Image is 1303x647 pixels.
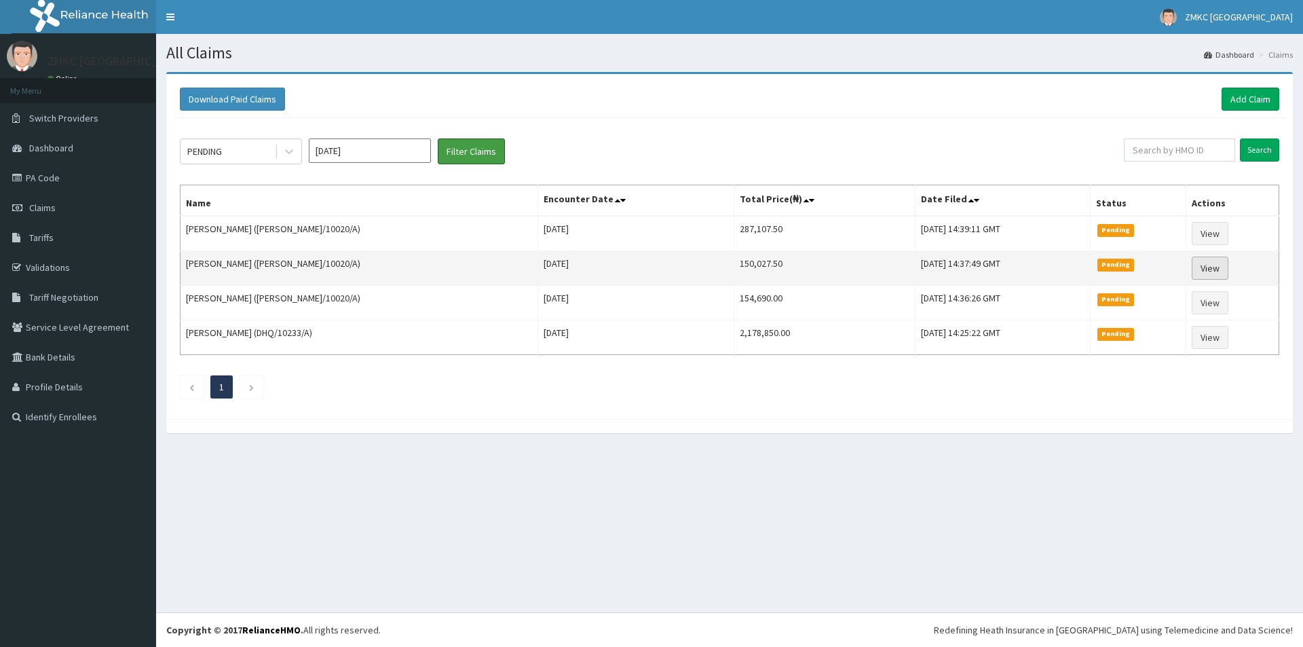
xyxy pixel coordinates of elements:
[915,320,1091,355] td: [DATE] 14:25:22 GMT
[438,138,505,164] button: Filter Claims
[180,88,285,111] button: Download Paid Claims
[181,251,538,286] td: [PERSON_NAME] ([PERSON_NAME]/10020/A)
[29,142,73,154] span: Dashboard
[915,216,1091,251] td: [DATE] 14:39:11 GMT
[538,185,734,217] th: Encounter Date
[734,320,915,355] td: 2,178,850.00
[248,381,254,393] a: Next page
[734,286,915,320] td: 154,690.00
[219,381,224,393] a: Page 1 is your current page
[1186,185,1279,217] th: Actions
[915,286,1091,320] td: [DATE] 14:36:26 GMT
[1090,185,1186,217] th: Status
[1185,11,1293,23] span: ZMKC [GEOGRAPHIC_DATA]
[181,185,538,217] th: Name
[734,185,915,217] th: Total Price(₦)
[1240,138,1279,162] input: Search
[29,112,98,124] span: Switch Providers
[181,286,538,320] td: [PERSON_NAME] ([PERSON_NAME]/10020/A)
[29,232,54,244] span: Tariffs
[734,251,915,286] td: 150,027.50
[48,74,80,84] a: Online
[538,216,734,251] td: [DATE]
[934,623,1293,637] div: Redefining Heath Insurance in [GEOGRAPHIC_DATA] using Telemedicine and Data Science!
[1097,328,1135,340] span: Pending
[7,41,37,71] img: User Image
[48,55,191,67] p: ZMKC [GEOGRAPHIC_DATA]
[1255,49,1293,60] li: Claims
[1192,291,1228,314] a: View
[1192,257,1228,280] a: View
[1192,326,1228,349] a: View
[1160,9,1177,26] img: User Image
[538,320,734,355] td: [DATE]
[29,202,56,214] span: Claims
[29,291,98,303] span: Tariff Negotiation
[181,216,538,251] td: [PERSON_NAME] ([PERSON_NAME]/10020/A)
[915,251,1091,286] td: [DATE] 14:37:49 GMT
[156,612,1303,647] footer: All rights reserved.
[1097,224,1135,236] span: Pending
[166,44,1293,62] h1: All Claims
[734,216,915,251] td: 287,107.50
[309,138,431,163] input: Select Month and Year
[1097,259,1135,271] span: Pending
[538,251,734,286] td: [DATE]
[166,624,303,636] strong: Copyright © 2017 .
[538,286,734,320] td: [DATE]
[1204,49,1254,60] a: Dashboard
[1192,222,1228,245] a: View
[181,320,538,355] td: [PERSON_NAME] (DHQ/10233/A)
[1097,293,1135,306] span: Pending
[187,145,222,158] div: PENDING
[242,624,301,636] a: RelianceHMO
[1222,88,1279,111] a: Add Claim
[189,381,195,393] a: Previous page
[915,185,1091,217] th: Date Filed
[1124,138,1235,162] input: Search by HMO ID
